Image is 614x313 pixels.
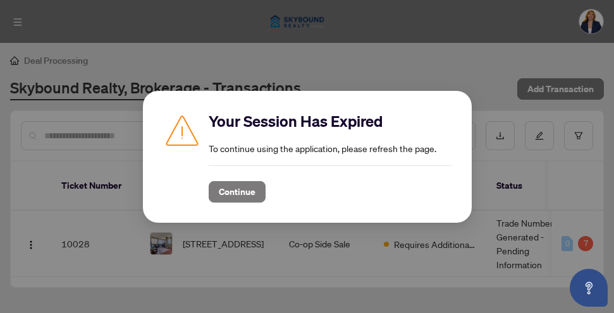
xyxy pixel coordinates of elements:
div: To continue using the application, please refresh the page. [209,111,451,203]
button: Open asap [570,269,608,307]
button: Continue [209,181,266,203]
h2: Your Session Has Expired [209,111,451,131]
img: Caution icon [163,111,201,149]
span: Continue [219,182,255,202]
